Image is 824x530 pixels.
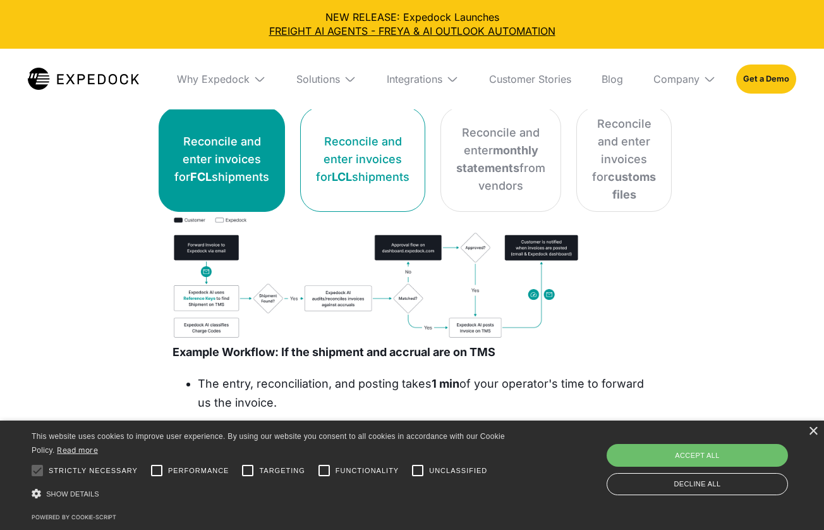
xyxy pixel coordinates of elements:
span: Performance [168,465,229,476]
a: Blog [591,49,633,109]
div: Solutions [286,49,367,109]
div: Reconcile and enter invoices for [592,115,656,204]
span: Functionality [336,465,399,476]
strong: Example Workflow: If the shipment and accrual are on TMS [173,345,495,359]
strong: FCL [190,170,212,183]
div: Integrations [377,49,469,109]
div: Decline all [607,473,788,495]
strong: LCL [332,170,352,183]
a: Read more [57,445,98,455]
a: open lightbox [169,212,583,343]
span: This website uses cookies to improve user experience. By using our website you consent to all coo... [32,432,505,455]
a: Powered by cookie-script [32,514,116,521]
div: Reconcile and enter from vendors [456,124,545,195]
div: Company [653,73,700,85]
a: Get a Demo [736,65,796,94]
span: Show details [46,490,99,498]
div: NEW RELEASE: Expedock Launches [10,10,814,39]
span: Targeting [259,465,305,476]
iframe: Chat Widget [761,469,824,530]
strong: monthly statements [456,144,538,175]
div: Why Expedock [167,49,276,109]
div: Reconcile and enter invoices for shipments [316,133,409,186]
div: Reconcile and enter invoices for shipments [174,133,269,186]
li: Expedock uses to find the right shipments on TMS. [198,419,658,438]
span: Unclassified [429,465,487,476]
div: Why Expedock [177,73,250,85]
div: Close [808,427,818,436]
div: Solutions [296,73,340,85]
div: Integrations [387,73,442,85]
div: Company [643,49,726,109]
span: Strictly necessary [49,465,138,476]
strong: 1 min [432,377,459,390]
div: Accept all [607,444,788,467]
li: The entry, reconciliation, and posting takes of your operator's time to forward us the invoice. [198,374,658,412]
a: Customer Stories [479,49,581,109]
div: Show details [32,485,526,503]
a: FREIGHT AI AGENTS - FREYA & AI OUTLOOK AUTOMATION [10,24,814,38]
strong: customs files [608,170,656,201]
